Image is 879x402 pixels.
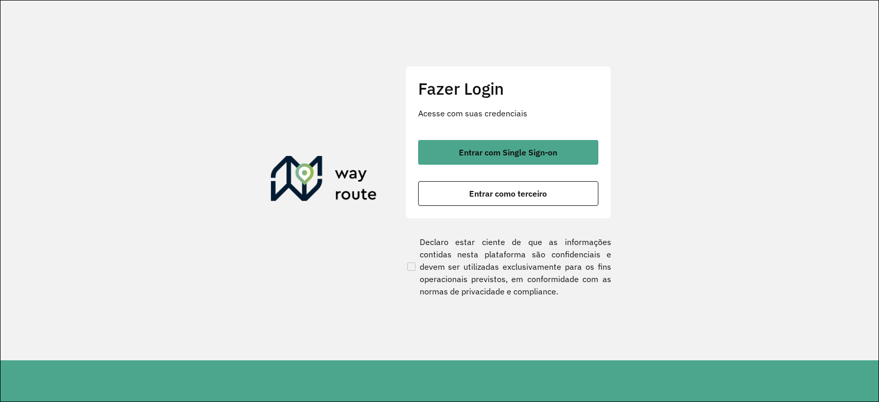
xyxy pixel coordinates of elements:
[469,189,547,198] span: Entrar como terceiro
[418,181,598,206] button: button
[405,236,611,298] label: Declaro estar ciente de que as informações contidas nesta plataforma são confidenciais e devem se...
[418,140,598,165] button: button
[418,79,598,98] h2: Fazer Login
[271,156,377,205] img: Roteirizador AmbevTech
[418,107,598,119] p: Acesse com suas credenciais
[459,148,557,156] span: Entrar com Single Sign-on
